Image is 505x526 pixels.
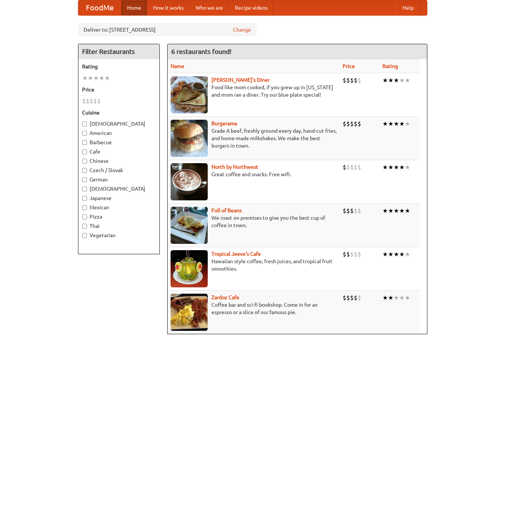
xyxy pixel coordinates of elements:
[388,250,394,258] li: ★
[121,0,147,15] a: Home
[82,204,156,211] label: Mexican
[405,120,410,128] li: ★
[346,207,350,215] li: $
[343,120,346,128] li: $
[82,176,156,183] label: German
[171,214,337,229] p: We roast on premises to give you the best cup of coffee in town.
[394,294,399,302] li: ★
[93,74,99,82] li: ★
[382,294,388,302] li: ★
[171,63,184,69] a: Name
[211,164,258,170] a: North by Northwest
[346,163,350,171] li: $
[382,207,388,215] li: ★
[211,77,270,83] b: [PERSON_NAME]'s Diner
[357,250,361,258] li: $
[388,163,394,171] li: ★
[82,196,87,201] input: Japanese
[171,163,208,200] img: north.jpg
[357,207,361,215] li: $
[82,232,156,239] label: Vegetarian
[405,207,410,215] li: ★
[394,76,399,84] li: ★
[229,0,273,15] a: Recipe videos
[171,258,337,272] p: Hawaiian style coffee, fresh juices, and tropical fruit smoothies.
[78,23,256,36] div: Deliver to: [STREET_ADDRESS]
[399,120,405,128] li: ★
[399,163,405,171] li: ★
[99,74,104,82] li: ★
[82,214,87,219] input: Pizza
[399,294,405,302] li: ★
[93,97,97,105] li: $
[346,76,350,84] li: $
[405,76,410,84] li: ★
[354,120,357,128] li: $
[82,233,87,238] input: Vegetarian
[171,294,208,331] img: zardoz.jpg
[82,222,156,230] label: Thai
[394,250,399,258] li: ★
[350,294,354,302] li: $
[82,168,87,173] input: Czech / Slovak
[82,187,87,191] input: [DEMOGRAPHIC_DATA]
[82,120,156,128] label: [DEMOGRAPHIC_DATA]
[171,301,337,316] p: Coffee bar and sci-fi bookshop. Come in for an espresso or a slice of our famous pie.
[82,109,156,116] h5: Cuisine
[211,251,261,257] a: Tropical Jeeve's Cafe
[346,294,350,302] li: $
[104,74,110,82] li: ★
[343,207,346,215] li: $
[171,171,337,178] p: Great coffee and snacks. Free wifi.
[354,294,357,302] li: $
[82,224,87,229] input: Thai
[233,26,251,33] a: Change
[147,0,190,15] a: How it works
[382,163,388,171] li: ★
[399,250,405,258] li: ★
[86,97,90,105] li: $
[354,163,357,171] li: $
[394,207,399,215] li: ★
[211,207,242,213] b: Full of Beans
[350,250,354,258] li: $
[350,163,354,171] li: $
[350,207,354,215] li: $
[211,294,239,300] b: Zardoz Cafe
[346,250,350,258] li: $
[82,74,88,82] li: ★
[396,0,420,15] a: Help
[394,163,399,171] li: ★
[171,127,337,149] p: Grade A beef, freshly ground every day, hand-cut fries, and home-made milkshakes. We make the bes...
[343,76,346,84] li: $
[82,86,156,93] h5: Price
[82,157,156,165] label: Chinese
[82,97,86,105] li: $
[343,250,346,258] li: $
[357,294,361,302] li: $
[350,120,354,128] li: $
[343,163,346,171] li: $
[357,76,361,84] li: $
[382,250,388,258] li: ★
[399,76,405,84] li: ★
[88,74,93,82] li: ★
[82,205,87,210] input: Mexican
[82,139,156,146] label: Barbecue
[171,76,208,113] img: sallys.jpg
[394,120,399,128] li: ★
[82,177,87,182] input: German
[354,250,357,258] li: $
[78,0,121,15] a: FoodMe
[405,250,410,258] li: ★
[354,76,357,84] li: $
[82,131,87,136] input: American
[82,63,156,70] h5: Rating
[346,120,350,128] li: $
[82,167,156,174] label: Czech / Slovak
[82,185,156,193] label: [DEMOGRAPHIC_DATA]
[82,194,156,202] label: Japanese
[171,120,208,157] img: burgerama.jpg
[82,213,156,220] label: Pizza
